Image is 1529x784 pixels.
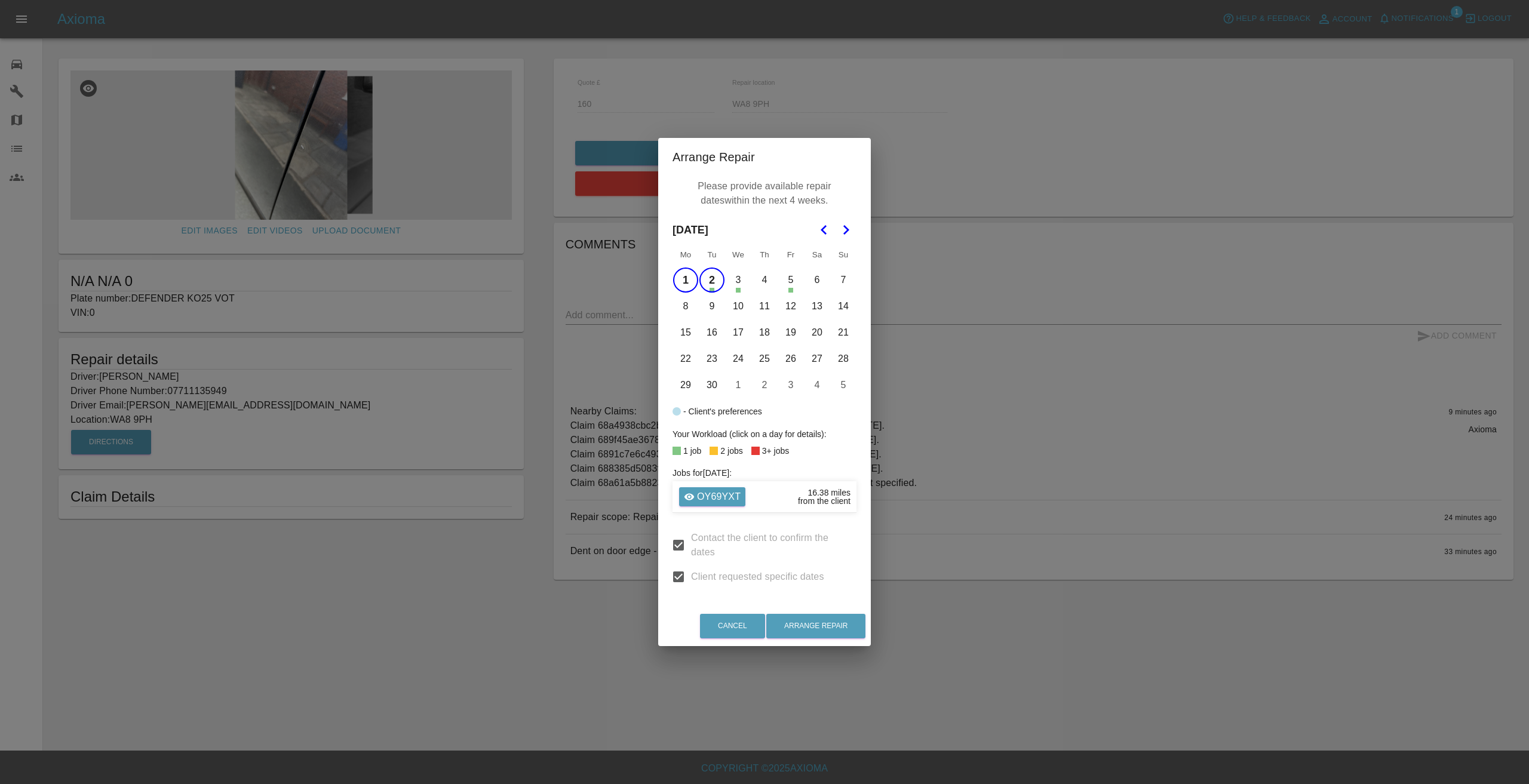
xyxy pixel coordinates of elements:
button: Saturday, September 6th, 2025 [805,268,830,293]
button: Saturday, October 4th, 2025 [805,373,830,398]
button: Sunday, October 5th, 2025 [831,373,856,398]
p: OY69YXT [697,490,741,504]
button: Tuesday, September 9th, 2025 [699,294,724,319]
button: Wednesday, September 17th, 2025 [726,320,751,345]
button: Wednesday, September 24th, 2025 [726,346,751,371]
div: 16.38 miles [808,488,851,497]
span: Client requested specific dates [691,570,824,584]
th: Wednesday [725,243,751,267]
table: September 2025 [673,243,856,398]
button: Friday, October 3rd, 2025 [778,373,803,398]
div: 1 job [683,444,701,458]
button: Thursday, September 18th, 2025 [752,320,777,345]
button: Wednesday, September 10th, 2025 [726,294,751,319]
button: Saturday, September 27th, 2025 [805,346,830,371]
button: Tuesday, September 30th, 2025 [699,373,724,398]
button: Monday, September 1st, 2025, selected [673,268,698,293]
button: Thursday, October 2nd, 2025 [752,373,777,398]
button: Sunday, September 28th, 2025 [831,346,856,371]
button: Friday, September 26th, 2025 [778,346,803,371]
button: Go to the Previous Month [813,219,835,241]
div: 3+ jobs [762,444,790,458]
button: Arrange Repair [766,614,865,638]
h6: Jobs for [DATE] : [673,466,856,479]
th: Sunday [830,243,856,267]
button: Monday, September 8th, 2025 [673,294,698,319]
button: Tuesday, September 23rd, 2025 [699,346,724,371]
span: Contact the client to confirm the dates [691,531,847,559]
button: Friday, September 19th, 2025 [778,320,803,345]
button: Sunday, September 21st, 2025 [831,320,856,345]
th: Thursday [751,243,778,267]
h2: Arrange Repair [658,138,871,176]
th: Friday [778,243,804,267]
th: Saturday [804,243,830,267]
button: Saturday, September 20th, 2025 [805,320,830,345]
span: [DATE] [673,217,708,243]
button: Tuesday, September 16th, 2025 [699,320,724,345]
div: 2 jobs [720,444,742,458]
button: Wednesday, September 3rd, 2025 [726,268,751,293]
button: Friday, September 12th, 2025 [778,294,803,319]
div: - Client's preferences [683,404,762,419]
button: Thursday, September 25th, 2025 [752,346,777,371]
button: Monday, September 15th, 2025 [673,320,698,345]
button: Wednesday, October 1st, 2025 [726,373,751,398]
button: Monday, September 22nd, 2025 [673,346,698,371]
button: Thursday, September 4th, 2025 [752,268,777,293]
button: Sunday, September 7th, 2025 [831,268,856,293]
button: Friday, September 5th, 2025 [778,268,803,293]
a: OY69YXT [679,487,745,506]
p: Please provide available repair dates within the next 4 weeks. [678,176,851,211]
button: Sunday, September 14th, 2025 [831,294,856,319]
button: Saturday, September 13th, 2025 [805,294,830,319]
button: Tuesday, September 2nd, 2025, selected [699,268,724,293]
button: Cancel [700,614,765,638]
button: Thursday, September 11th, 2025 [752,294,777,319]
button: Go to the Next Month [835,219,856,241]
th: Monday [673,243,699,267]
th: Tuesday [699,243,725,267]
button: Monday, September 29th, 2025 [673,373,698,398]
div: Your Workload (click on a day for details): [673,427,856,441]
div: from the client [798,497,851,505]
